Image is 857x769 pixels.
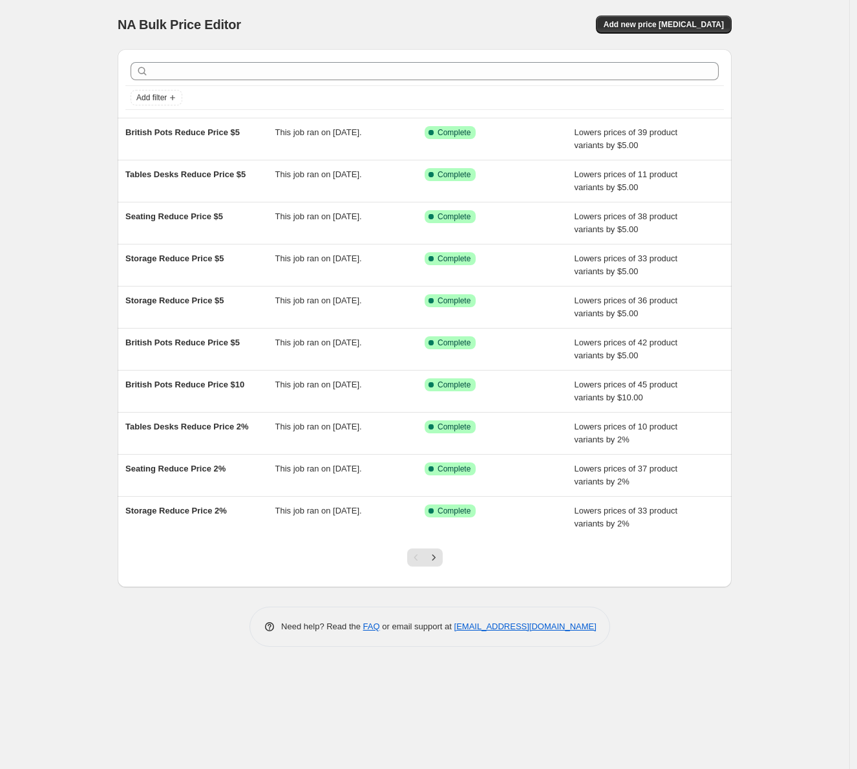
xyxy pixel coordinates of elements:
[275,211,362,221] span: This job ran on [DATE].
[125,169,246,179] span: Tables Desks Reduce Price $5
[275,254,362,263] span: This job ran on [DATE].
[604,19,724,30] span: Add new price [MEDICAL_DATA]
[275,169,362,179] span: This job ran on [DATE].
[118,17,241,32] span: NA Bulk Price Editor
[125,464,226,473] span: Seating Reduce Price 2%
[438,380,471,390] span: Complete
[596,16,732,34] button: Add new price [MEDICAL_DATA]
[275,380,362,389] span: This job ran on [DATE].
[125,338,240,347] span: British Pots Reduce Price $5
[125,422,249,431] span: Tables Desks Reduce Price 2%
[125,254,224,263] span: Storage Reduce Price $5
[275,422,362,431] span: This job ran on [DATE].
[125,380,244,389] span: British Pots Reduce Price $10
[131,90,182,105] button: Add filter
[425,548,443,567] button: Next
[275,127,362,137] span: This job ran on [DATE].
[575,380,678,402] span: Lowers prices of 45 product variants by $10.00
[438,169,471,180] span: Complete
[125,127,240,137] span: British Pots Reduce Price $5
[575,254,678,276] span: Lowers prices of 33 product variants by $5.00
[575,211,678,234] span: Lowers prices of 38 product variants by $5.00
[438,254,471,264] span: Complete
[363,622,380,631] a: FAQ
[575,506,678,528] span: Lowers prices of 33 product variants by 2%
[438,338,471,348] span: Complete
[438,422,471,432] span: Complete
[125,506,227,515] span: Storage Reduce Price 2%
[575,127,678,150] span: Lowers prices of 39 product variants by $5.00
[575,464,678,486] span: Lowers prices of 37 product variants by 2%
[438,506,471,516] span: Complete
[575,422,678,444] span: Lowers prices of 10 product variants by 2%
[281,622,363,631] span: Need help? Read the
[125,296,224,305] span: Storage Reduce Price $5
[575,169,678,192] span: Lowers prices of 11 product variants by $5.00
[575,338,678,360] span: Lowers prices of 42 product variants by $5.00
[275,506,362,515] span: This job ran on [DATE].
[438,464,471,474] span: Complete
[575,296,678,318] span: Lowers prices of 36 product variants by $5.00
[136,92,167,103] span: Add filter
[275,338,362,347] span: This job ran on [DATE].
[275,464,362,473] span: This job ran on [DATE].
[438,211,471,222] span: Complete
[380,622,454,631] span: or email support at
[125,211,223,221] span: Seating Reduce Price $5
[454,622,597,631] a: [EMAIL_ADDRESS][DOMAIN_NAME]
[438,296,471,306] span: Complete
[438,127,471,138] span: Complete
[275,296,362,305] span: This job ran on [DATE].
[407,548,443,567] nav: Pagination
